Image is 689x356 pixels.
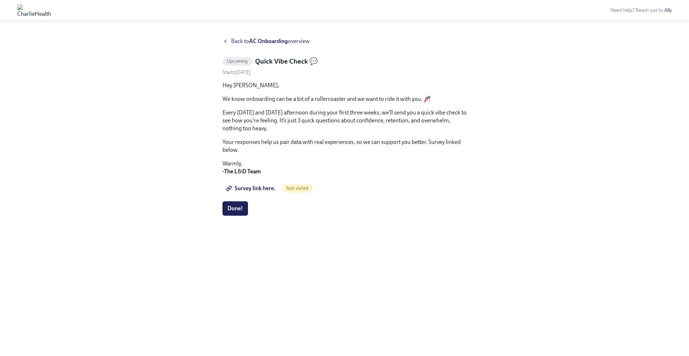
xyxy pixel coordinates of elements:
strong: -The L&D Team [222,168,261,175]
button: Done! [222,201,248,216]
p: Hey [PERSON_NAME], [222,81,467,89]
a: Ally [664,7,672,13]
img: CharlieHealth [17,4,51,16]
a: Back toAC Onboardingoverview [222,37,467,45]
span: Done! [228,205,243,212]
p: Every [DATE] and [DATE] afternoon during your first three weeks, we’ll send you a quick vibe chec... [222,109,467,132]
a: Survey link here. [222,181,281,196]
strong: AC Onboarding [249,38,288,44]
span: Tuesday, September 23rd 2025, 5:00 pm [222,69,251,75]
p: Your responses help us pair data with real experiences, so we can support you better. Survey link... [222,138,467,154]
p: We know onboarding can be a bit of a rollercoaster and we want to ride it with you. 🎢 [222,95,467,103]
span: Upcoming [222,58,252,64]
span: Not visited [282,186,313,191]
span: Survey link here. [228,185,276,192]
span: Need help? Reach out to [610,7,672,13]
h5: Quick Vibe Check 💬 [255,57,318,66]
span: Back to overview [231,37,310,45]
p: Warmly, [222,160,467,175]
